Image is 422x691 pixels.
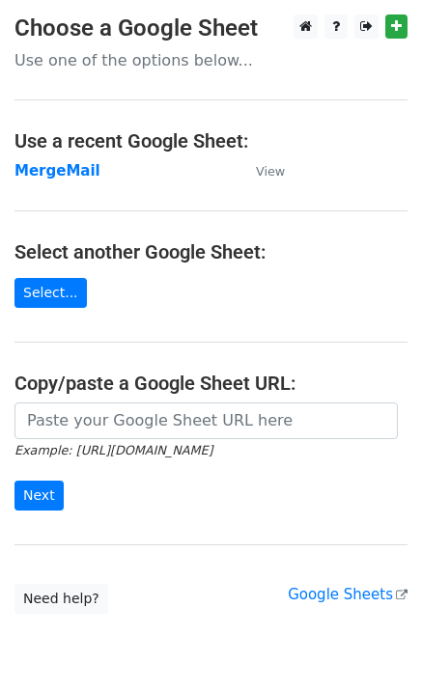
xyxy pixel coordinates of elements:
a: View [237,162,285,180]
a: Google Sheets [288,586,408,603]
h3: Choose a Google Sheet [14,14,408,42]
h4: Select another Google Sheet: [14,240,408,263]
h4: Use a recent Google Sheet: [14,129,408,152]
small: View [256,164,285,179]
a: MergeMail [14,162,100,180]
input: Next [14,481,64,511]
iframe: Chat Widget [325,598,422,691]
a: Select... [14,278,87,308]
a: Need help? [14,584,108,614]
h4: Copy/paste a Google Sheet URL: [14,372,408,395]
input: Paste your Google Sheet URL here [14,402,398,439]
small: Example: [URL][DOMAIN_NAME] [14,443,212,457]
p: Use one of the options below... [14,50,408,70]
